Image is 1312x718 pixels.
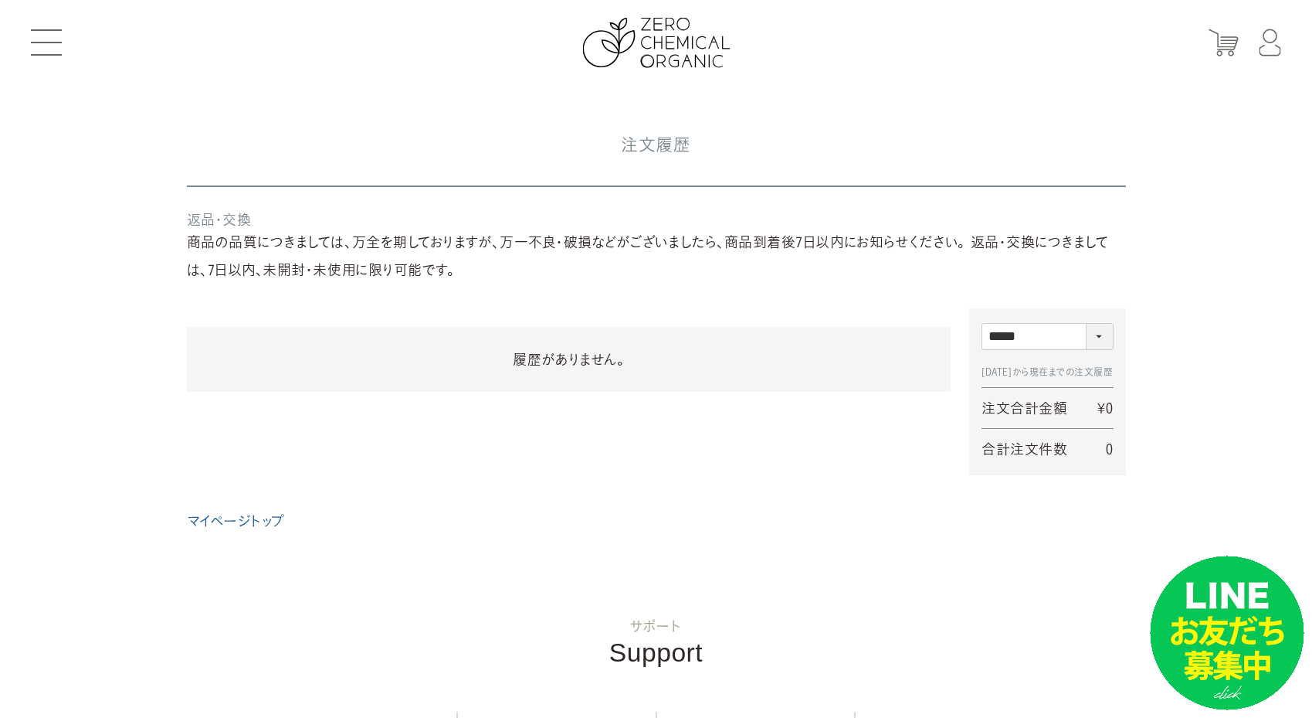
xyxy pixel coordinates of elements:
img: カート [1209,29,1239,56]
small: サポート [31,619,1281,633]
h1: 注文履歴 [187,104,1126,187]
a: マイページトップ [187,506,286,536]
span: 0 [1106,394,1114,422]
p: 商品の品質につきましては、万全を期しておりますが、万一不良・破損などがございましたら、商品到着後7日以内にお知らせください。 返品・交換につきましては、7日以内、未開封・未使用に限り可能です。 [187,228,1126,284]
dd: 0 [1074,428,1114,463]
div: [DATE]から現在までの注文履歴 [981,362,1113,381]
div: 履歴がありません。 [205,345,933,373]
span: ¥ [1097,394,1106,422]
span: マイページトップ [188,514,285,528]
h2: 返品・交換 [187,212,1126,229]
img: small_line.png [1150,556,1304,710]
dt: 合計注文件数 [981,428,1073,463]
img: マイページ [1259,29,1281,56]
span: Support [609,638,703,667]
img: ZERO CHEMICAL ORGANIC [582,18,730,68]
dt: 注文合計金額 [981,387,1073,422]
